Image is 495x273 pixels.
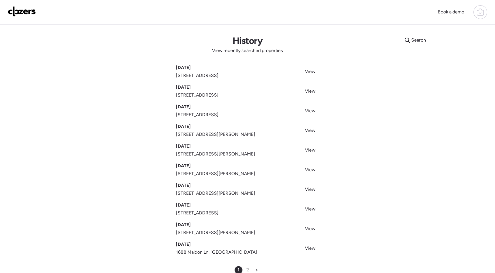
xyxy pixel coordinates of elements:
[305,128,315,133] span: View
[176,202,191,209] span: [DATE]
[176,64,191,71] span: [DATE]
[176,163,191,169] span: [DATE]
[176,210,219,216] span: [STREET_ADDRESS]
[176,143,191,150] span: [DATE]
[176,92,219,99] span: [STREET_ADDRESS]
[176,104,191,110] span: [DATE]
[176,222,191,228] span: [DATE]
[301,243,319,253] a: View
[301,224,319,233] a: View
[233,35,262,46] h1: History
[212,47,283,54] span: View recently searched properties
[305,226,315,231] span: View
[176,84,191,91] span: [DATE]
[176,131,255,138] span: [STREET_ADDRESS][PERSON_NAME]
[301,66,319,76] a: View
[305,147,315,153] span: View
[305,108,315,114] span: View
[176,190,255,197] span: [STREET_ADDRESS][PERSON_NAME]
[301,204,319,213] a: View
[305,246,315,251] span: View
[305,206,315,212] span: View
[176,72,219,79] span: [STREET_ADDRESS]
[301,125,319,135] a: View
[305,69,315,74] span: View
[176,151,255,157] span: [STREET_ADDRESS][PERSON_NAME]
[176,241,191,248] span: [DATE]
[305,88,315,94] span: View
[301,184,319,194] a: View
[176,123,191,130] span: [DATE]
[301,106,319,115] a: View
[8,6,36,17] img: Logo
[176,171,255,177] span: [STREET_ADDRESS][PERSON_NAME]
[176,249,257,256] span: 1688 Maldon Ln, [GEOGRAPHIC_DATA]
[305,187,315,192] span: View
[176,229,255,236] span: [STREET_ADDRESS][PERSON_NAME]
[411,37,426,44] span: Search
[301,86,319,96] a: View
[176,112,219,118] span: [STREET_ADDRESS]
[301,145,319,155] a: View
[305,167,315,173] span: View
[301,165,319,174] a: View
[438,9,464,15] span: Book a demo
[176,182,191,189] span: [DATE]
